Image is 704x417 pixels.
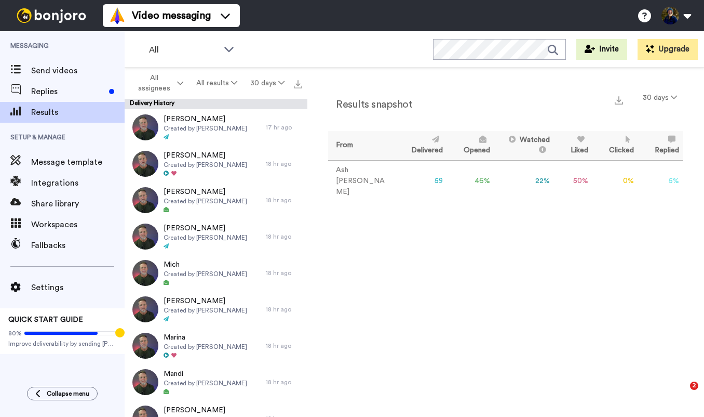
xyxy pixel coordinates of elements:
div: 17 hr ago [266,123,302,132]
h2: Results snapshot [328,99,412,110]
img: 3fbcd093-a59b-4737-96d3-519b70b4d73f-thumb.jpg [132,224,158,250]
a: [PERSON_NAME]Created by [PERSON_NAME]18 hr ago [125,146,307,182]
div: Delivery History [125,99,307,109]
span: [PERSON_NAME] [164,296,247,306]
span: 2 [690,382,698,390]
span: Mandi [164,369,247,379]
img: 3ed4754d-7565-4b27-9085-c84846cce277-thumb.jpg [132,333,158,359]
span: Created by [PERSON_NAME] [164,379,247,387]
button: Export a summary of each team member’s results that match this filter now. [612,92,626,107]
button: Invite [576,39,627,60]
a: MarinaCreated by [PERSON_NAME]18 hr ago [125,328,307,364]
div: 18 hr ago [266,342,302,350]
span: Fallbacks [31,239,125,252]
td: 5 % [638,160,683,202]
span: Marina [164,332,247,343]
th: Clicked [592,131,638,160]
span: Video messaging [132,8,211,23]
span: Mich [164,259,247,270]
div: 18 hr ago [266,378,302,386]
span: Created by [PERSON_NAME] [164,161,247,169]
div: 18 hr ago [266,160,302,168]
th: Watched [494,131,554,160]
span: Created by [PERSON_NAME] [164,306,247,315]
iframe: Intercom live chat [669,382,694,407]
span: [PERSON_NAME] [164,114,247,124]
span: [PERSON_NAME] [164,405,247,415]
a: [PERSON_NAME]Created by [PERSON_NAME]18 hr ago [125,218,307,255]
span: All assignees [133,73,175,94]
td: 22 % [494,160,554,202]
span: Integrations [31,177,125,189]
img: bj-logo-header-white.svg [12,8,90,23]
a: [PERSON_NAME]Created by [PERSON_NAME]17 hr ago [125,109,307,146]
img: f330ee3a-f563-4f78-942f-8193460ed3fa-thumb.jpg [132,151,158,177]
span: Send videos [31,64,125,77]
button: All results [190,74,244,93]
th: Opened [447,131,494,160]
span: Replies [31,85,105,98]
span: Created by [PERSON_NAME] [164,124,247,133]
div: 18 hr ago [266,305,302,314]
a: MichCreated by [PERSON_NAME]18 hr ago [125,255,307,291]
span: Workspaces [31,218,125,231]
span: Created by [PERSON_NAME] [164,233,247,242]
div: 18 hr ago [266,232,302,241]
button: 30 days [243,74,291,93]
img: 796771ec-2020-4174-a5e8-7e7a05296144-thumb.jpg [132,260,158,286]
th: From [328,131,395,160]
span: Settings [31,281,125,294]
th: Liked [554,131,592,160]
span: Created by [PERSON_NAME] [164,270,247,278]
span: [PERSON_NAME] [164,150,247,161]
a: MandiCreated by [PERSON_NAME]18 hr ago [125,364,307,400]
img: export.svg [615,96,623,105]
div: 18 hr ago [266,196,302,204]
button: Upgrade [638,39,698,60]
a: [PERSON_NAME]Created by [PERSON_NAME]18 hr ago [125,291,307,328]
td: 59 [395,160,447,202]
img: 3dfa7585-4726-4409-a28b-5cbd4f478069-thumb.jpg [132,296,158,322]
th: Delivered [395,131,447,160]
span: Improve deliverability by sending [PERSON_NAME]’s from your own email [8,340,116,348]
span: [PERSON_NAME] [164,187,247,197]
span: Results [31,106,125,119]
span: Collapse menu [47,389,89,398]
button: All assignees [127,69,190,98]
button: 30 days [637,88,683,107]
img: 97107bdc-ab83-4875-9c03-793e794985c0-thumb.jpg [132,187,158,213]
button: Export all results that match these filters now. [291,75,305,91]
div: Tooltip anchor [115,328,125,337]
img: export.svg [294,80,302,88]
th: Replied [638,131,683,160]
td: Ash [PERSON_NAME] [328,160,395,202]
img: vm-color.svg [109,7,126,24]
td: 0 % [592,160,638,202]
span: 80% [8,329,22,337]
span: Message template [31,156,125,168]
div: 18 hr ago [266,269,302,277]
img: f8bd942c-4585-4d94-b400-25f9f18a9397-thumb.jpg [132,114,158,140]
td: 46 % [447,160,494,202]
td: 50 % [554,160,592,202]
img: 768b9bd6-bcc3-479d-91a4-bad289848686-thumb.jpg [132,369,158,395]
span: [PERSON_NAME] [164,223,247,233]
span: QUICK START GUIDE [8,316,83,323]
span: Created by [PERSON_NAME] [164,343,247,351]
button: Collapse menu [27,387,98,400]
span: All [149,44,219,56]
a: [PERSON_NAME]Created by [PERSON_NAME]18 hr ago [125,182,307,218]
span: Share library [31,198,125,210]
span: Created by [PERSON_NAME] [164,197,247,205]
